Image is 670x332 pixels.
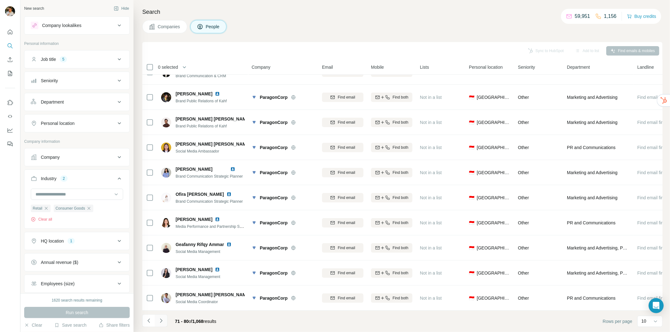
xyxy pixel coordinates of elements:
[5,54,15,65] button: Enrich CSV
[518,195,529,200] span: Other
[637,170,666,175] span: Find email first
[371,168,412,177] button: Find both
[41,259,78,265] div: Annual revenue ($)
[161,168,171,178] img: Avatar
[5,6,15,16] img: Avatar
[161,92,171,102] img: Avatar
[41,175,57,182] div: Industry
[518,120,529,125] span: Other
[176,267,212,272] span: [PERSON_NAME]
[176,249,220,254] span: Social Media Management
[420,145,442,150] span: Not in a list
[260,295,288,301] span: ParagonCorp
[176,149,219,153] span: Social Media Ambassador
[42,22,81,29] div: Company lookalikes
[393,245,408,251] span: Find both
[33,206,42,211] span: Retail
[518,145,529,150] span: Other
[176,99,227,103] span: Brand Public Relations of Kahf
[176,241,224,248] span: Geafanny Rifqy Ammar
[393,170,408,175] span: Find both
[338,94,355,100] span: Find email
[393,220,408,226] span: Find both
[477,169,510,176] span: [GEOGRAPHIC_DATA]
[338,195,355,201] span: Find email
[518,170,529,175] span: Other
[338,295,355,301] span: Find email
[260,195,288,201] span: ParagonCorp
[518,245,529,250] span: Other
[161,243,171,253] img: Avatar
[226,192,232,197] img: LinkedIn logo
[5,97,15,108] button: Use Surfe on LinkedIn
[322,293,363,303] button: Find email
[469,169,474,176] span: 🇮🇩
[567,220,616,226] span: PR and Communications
[393,145,408,150] span: Find both
[518,296,529,301] span: Other
[31,217,52,222] button: Clear all
[215,91,220,96] img: LinkedIn logo
[637,245,666,250] span: Find email first
[393,270,408,276] span: Find both
[469,64,503,70] span: Personal location
[518,270,529,276] span: Other
[158,24,181,30] span: Companies
[518,220,529,225] span: Other
[5,40,15,51] button: Search
[252,296,257,301] img: Logo of ParagonCorp
[637,270,666,276] span: Find email first
[161,193,171,203] img: Avatar
[25,276,129,291] button: Employees (size)
[627,12,656,21] button: Buy credits
[25,73,129,88] button: Seniority
[175,319,189,324] span: 71 - 80
[252,64,270,70] span: Company
[567,119,618,126] span: Marketing and Advertising
[338,120,355,125] span: Find email
[5,111,15,122] button: Use Surfe API
[637,120,666,125] span: Find email first
[252,270,257,276] img: Logo of ParagonCorp
[25,255,129,270] button: Annual revenue ($)
[176,91,212,96] span: [PERSON_NAME]
[338,145,355,150] span: Find email
[189,319,193,324] span: of
[24,6,44,11] div: New search
[518,95,529,100] span: Other
[371,64,384,70] span: Mobile
[161,142,171,153] img: Avatar
[54,322,86,328] button: Save search
[176,292,251,298] span: [PERSON_NAME] [PERSON_NAME]
[176,124,227,128] span: Brand Public Relations of Kahf
[371,193,412,202] button: Find both
[142,314,155,327] button: Navigate to previous page
[371,293,412,303] button: Find both
[60,176,68,181] div: 2
[176,141,251,147] span: [PERSON_NAME] [PERSON_NAME]
[469,295,474,301] span: 🇮🇩
[637,64,654,70] span: Landline
[637,195,666,200] span: Find email first
[338,220,355,226] span: Find email
[5,26,15,38] button: Quick start
[477,94,510,100] span: [GEOGRAPHIC_DATA]
[5,125,15,136] button: Dashboard
[192,319,203,324] span: 1,068
[142,8,662,16] h4: Search
[158,64,178,70] span: 0 selected
[41,281,74,287] div: Employees (size)
[260,220,288,226] span: ParagonCorp
[109,4,133,13] button: Hide
[604,13,617,20] p: 1,156
[637,220,666,225] span: Find email first
[477,245,510,251] span: [GEOGRAPHIC_DATA]
[420,296,442,301] span: Not in a list
[41,99,64,105] div: Department
[215,217,220,222] img: LinkedIn logo
[477,144,510,151] span: [GEOGRAPHIC_DATA]
[161,268,171,278] img: Avatar
[176,116,251,122] span: [PERSON_NAME] [PERSON_NAME]
[25,171,129,189] button: Industry2
[176,174,243,179] span: Brand Communication Strategic Planner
